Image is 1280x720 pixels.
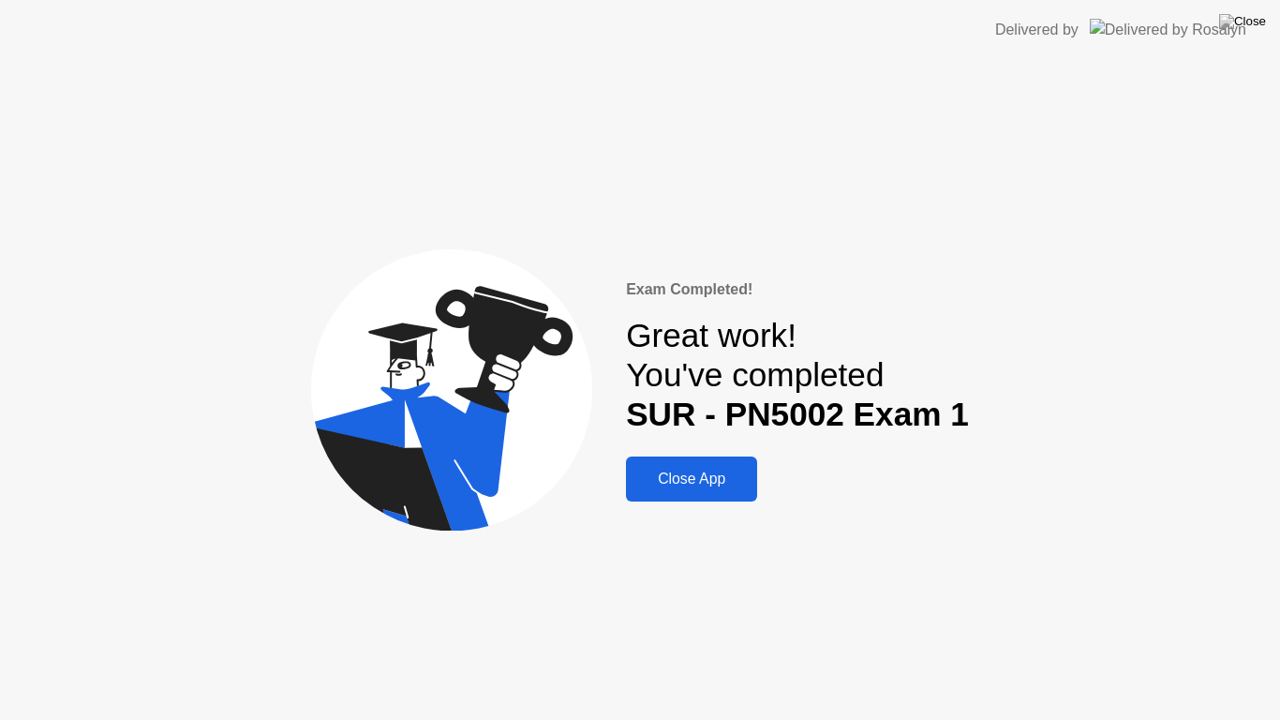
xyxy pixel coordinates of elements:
[1219,14,1266,29] img: Close
[995,19,1079,41] div: Delivered by
[626,316,969,435] div: Great work! You've completed
[1090,19,1246,40] img: Delivered by Rosalyn
[626,457,757,502] button: Close App
[626,278,969,301] div: Exam Completed!
[626,396,969,432] b: SUR - PN5002 Exam 1
[632,471,752,487] div: Close App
